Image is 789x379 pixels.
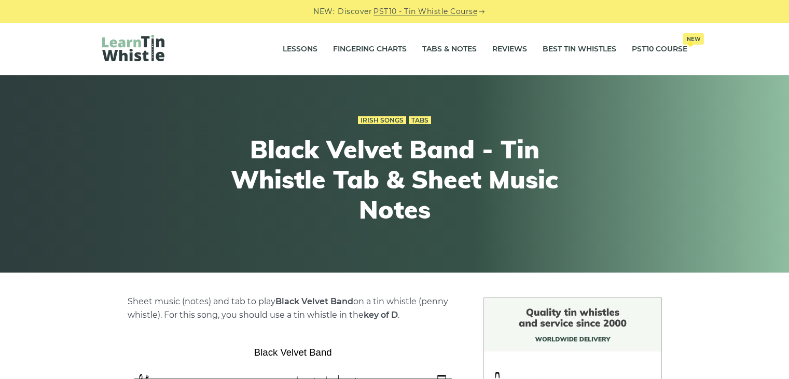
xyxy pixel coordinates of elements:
[543,36,616,62] a: Best Tin Whistles
[364,310,398,320] strong: key of D
[632,36,687,62] a: PST10 CourseNew
[204,134,586,224] h1: Black Velvet Band - Tin Whistle Tab & Sheet Music Notes
[283,36,317,62] a: Lessons
[275,296,353,306] strong: Black Velvet Band
[358,116,406,125] a: Irish Songs
[492,36,527,62] a: Reviews
[683,33,704,45] span: New
[333,36,407,62] a: Fingering Charts
[409,116,431,125] a: Tabs
[128,295,459,322] p: Sheet music (notes) and tab to play on a tin whistle (penny whistle). For this song, you should u...
[422,36,477,62] a: Tabs & Notes
[102,35,164,61] img: LearnTinWhistle.com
